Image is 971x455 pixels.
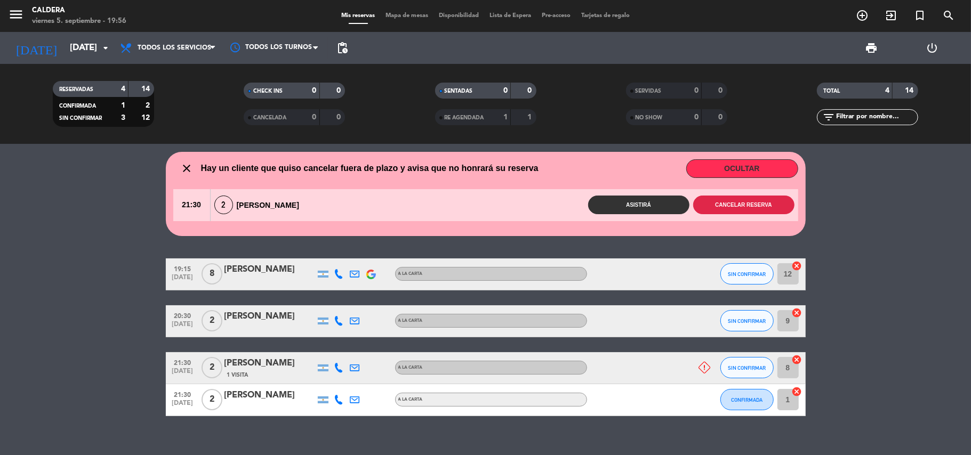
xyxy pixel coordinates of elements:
i: search [942,9,955,22]
i: close [181,162,194,175]
span: A LA CARTA [398,319,423,323]
span: CANCELADA [253,115,286,120]
span: 21:30 [170,356,196,368]
div: [PERSON_NAME] [224,263,315,277]
span: NO SHOW [636,115,663,120]
button: SIN CONFIRMAR [720,263,774,285]
strong: 0 [503,87,508,94]
div: Caldera [32,5,126,16]
span: 1 Visita [227,371,248,379]
button: menu [8,6,24,26]
i: [DATE] [8,36,65,60]
strong: 3 [121,114,125,121]
span: SIN CONFIRMAR [59,116,102,121]
input: Filtrar por nombre... [835,111,918,123]
button: SIN CONFIRMAR [720,310,774,331]
strong: 4 [121,85,125,93]
span: Todos los servicios [138,44,211,52]
strong: 0 [312,87,317,94]
span: CHECK INS [253,88,283,94]
div: LOG OUT [902,32,963,64]
span: A LA CARTA [398,365,423,370]
span: Mis reservas [336,13,380,19]
span: SERVIDAS [636,88,662,94]
button: CONFIRMADA [720,389,774,410]
i: arrow_drop_down [99,42,112,54]
span: 21:30 [170,388,196,400]
span: Disponibilidad [434,13,484,19]
span: [DATE] [170,368,196,380]
strong: 14 [905,87,916,94]
strong: 1 [527,113,534,121]
button: OCULTAR [686,159,798,178]
strong: 0 [336,113,343,121]
i: exit_to_app [885,9,897,22]
i: turned_in_not [913,9,926,22]
strong: 4 [885,87,889,94]
span: 19:15 [170,262,196,274]
span: [DATE] [170,274,196,286]
div: [PERSON_NAME] [224,388,315,402]
span: 20:30 [170,309,196,321]
span: SENTADAS [445,88,473,94]
button: SIN CONFIRMAR [720,357,774,378]
strong: 0 [694,113,699,121]
i: cancel [792,354,803,365]
span: CONFIRMADA [731,397,763,403]
span: Hay un cliente que quiso cancelar fuera de plazo y avisa que no honrará su reserva [201,161,539,175]
span: 2 [202,389,222,410]
strong: 2 [146,102,152,109]
strong: 0 [312,113,317,121]
i: menu [8,6,24,22]
span: 2 [214,196,233,214]
i: power_settings_new [926,42,939,54]
div: [PERSON_NAME] [211,196,309,214]
strong: 0 [527,87,534,94]
div: viernes 5. septiembre - 19:56 [32,16,126,27]
span: Pre-acceso [536,13,576,19]
span: Tarjetas de regalo [576,13,635,19]
strong: 14 [141,85,152,93]
span: SIN CONFIRMAR [728,318,766,324]
span: 21:30 [173,189,210,221]
i: cancel [792,307,803,318]
strong: 1 [121,102,125,109]
span: TOTAL [823,88,840,94]
span: SIN CONFIRMAR [728,271,766,277]
span: RESERVADAS [59,87,93,92]
span: print [865,42,878,54]
span: [DATE] [170,400,196,412]
div: [PERSON_NAME] [224,310,315,323]
i: cancel [792,386,803,397]
strong: 12 [141,114,152,121]
span: A LA CARTA [398,272,423,276]
i: cancel [792,261,803,271]
i: add_circle_outline [856,9,869,22]
button: Cancelar reserva [693,196,795,214]
span: 8 [202,263,222,285]
strong: 0 [694,87,699,94]
span: 2 [202,310,222,331]
span: Lista de Espera [484,13,536,19]
strong: 0 [336,87,343,94]
strong: 1 [503,113,508,121]
div: [PERSON_NAME] [224,356,315,370]
i: filter_list [822,111,835,124]
button: Asistirá [588,196,689,214]
span: A LA CARTA [398,397,423,402]
strong: 0 [718,113,725,121]
span: RE AGENDADA [445,115,484,120]
span: SIN CONFIRMAR [728,365,766,371]
img: google-logo.png [366,270,376,279]
strong: 0 [718,87,725,94]
span: CONFIRMADA [59,103,96,109]
span: [DATE] [170,321,196,333]
span: Mapa de mesas [380,13,434,19]
span: pending_actions [336,42,349,54]
span: 2 [202,357,222,378]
